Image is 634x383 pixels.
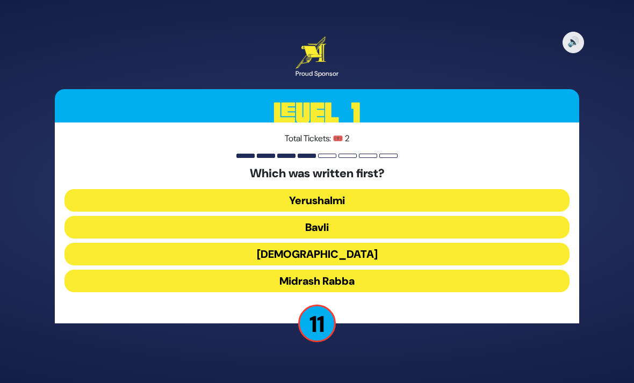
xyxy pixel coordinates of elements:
img: Artscroll [296,37,326,69]
h5: Which was written first? [64,167,570,180]
button: Midrash Rabba [64,270,570,292]
button: [DEMOGRAPHIC_DATA] [64,243,570,265]
div: Proud Sponsor [296,69,338,78]
button: Yerushalmi [64,189,570,212]
button: 🔊 [563,32,584,53]
h3: Level 1 [55,89,579,138]
p: Total Tickets: 🎟️ 2 [64,132,570,145]
button: Bavli [64,216,570,239]
p: 11 [298,305,336,342]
